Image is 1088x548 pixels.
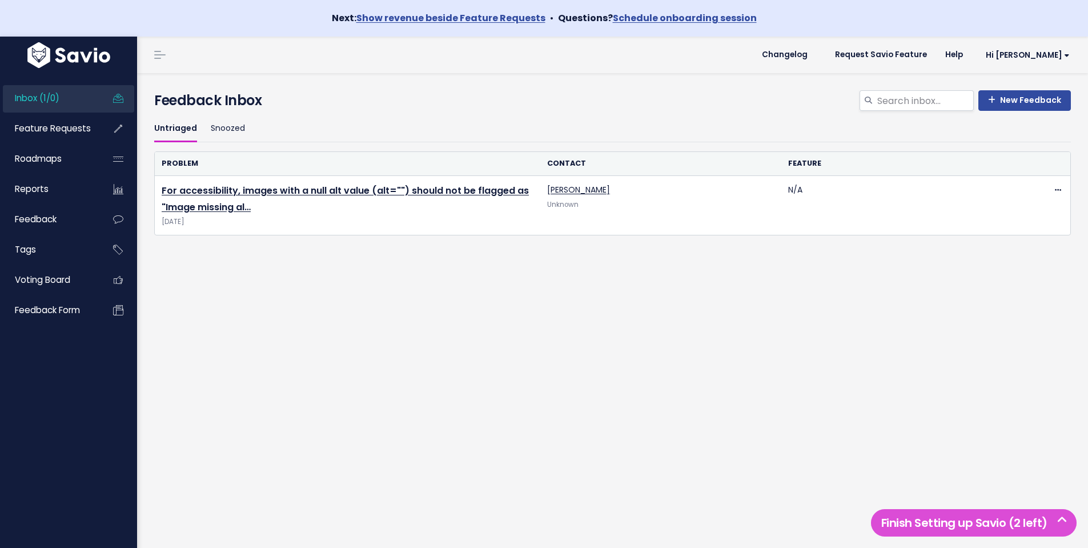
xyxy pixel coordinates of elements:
[15,153,62,165] span: Roadmaps
[547,184,610,195] a: [PERSON_NAME]
[15,243,36,255] span: Tags
[162,216,533,228] span: [DATE]
[547,200,579,209] span: Unknown
[15,183,49,195] span: Reports
[154,90,1071,111] h4: Feedback Inbox
[978,90,1071,111] a: New Feedback
[25,42,113,68] img: logo-white.9d6f32f41409.svg
[986,51,1070,59] span: Hi [PERSON_NAME]
[15,122,91,134] span: Feature Requests
[162,184,529,214] a: For accessibility, images with a null alt value (alt="") should not be flagged as "Image missing al…
[154,115,1071,142] ul: Filter feature requests
[3,267,95,293] a: Voting Board
[3,176,95,202] a: Reports
[550,11,553,25] span: •
[826,46,936,63] a: Request Savio Feature
[876,90,974,111] input: Search inbox...
[3,206,95,233] a: Feedback
[356,11,545,25] a: Show revenue beside Feature Requests
[972,46,1079,64] a: Hi [PERSON_NAME]
[155,152,540,175] th: Problem
[781,152,1022,175] th: Feature
[936,46,972,63] a: Help
[613,11,757,25] a: Schedule onboarding session
[781,176,1022,235] td: N/A
[876,514,1071,531] h5: Finish Setting up Savio (2 left)
[3,85,95,111] a: Inbox (1/0)
[15,92,59,104] span: Inbox (1/0)
[15,304,80,316] span: Feedback form
[15,213,57,225] span: Feedback
[211,115,245,142] a: Snoozed
[154,115,197,142] a: Untriaged
[3,115,95,142] a: Feature Requests
[3,237,95,263] a: Tags
[558,11,757,25] strong: Questions?
[3,146,95,172] a: Roadmaps
[15,274,70,286] span: Voting Board
[540,152,781,175] th: Contact
[762,51,808,59] span: Changelog
[3,297,95,323] a: Feedback form
[332,11,545,25] strong: Next:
